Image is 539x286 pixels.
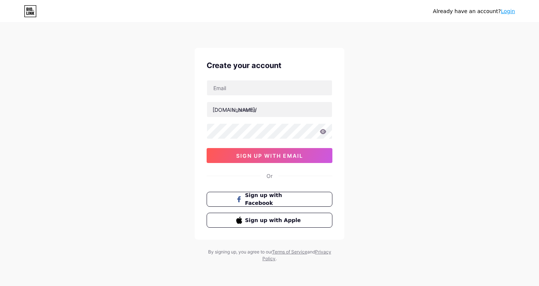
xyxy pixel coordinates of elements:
[236,153,303,159] span: sign up with email
[245,191,303,207] span: Sign up with Facebook
[433,7,515,15] div: Already have an account?
[207,213,332,228] button: Sign up with Apple
[213,106,257,114] div: [DOMAIN_NAME]/
[245,216,303,224] span: Sign up with Apple
[207,148,332,163] button: sign up with email
[501,8,515,14] a: Login
[267,172,272,180] div: Or
[207,192,332,207] button: Sign up with Facebook
[207,80,332,95] input: Email
[207,102,332,117] input: username
[206,249,333,262] div: By signing up, you agree to our and .
[207,60,332,71] div: Create your account
[272,249,307,255] a: Terms of Service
